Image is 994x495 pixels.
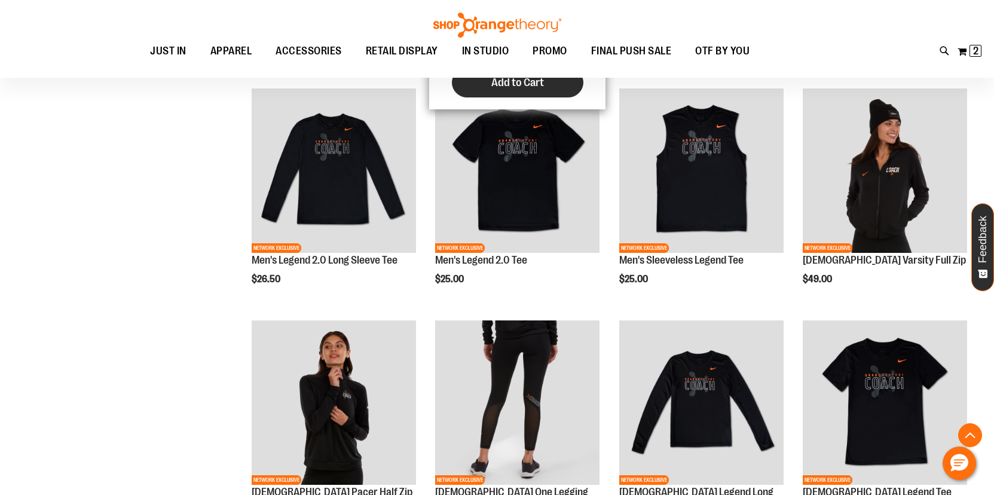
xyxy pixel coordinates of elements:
[803,475,852,485] span: NETWORK EXCLUSIVE
[150,38,186,65] span: JUST IN
[683,38,761,65] a: OTF BY YOU
[619,254,744,266] a: Men's Sleeveless Legend Tee
[958,423,982,447] button: Back To Top
[803,320,967,487] a: OTF Ladies Coach FA23 Legend SS Tee - Black primary imageNETWORK EXCLUSIVENETWORK EXCLUSIVE
[264,38,354,65] a: ACCESSORIES
[452,68,583,97] button: Add to Cart
[435,320,600,487] a: OTF Ladies Coach FA23 One Legging 2.0 - Black primary imageNETWORK EXCLUSIVENETWORK EXCLUSIVE
[619,320,784,485] img: OTF Ladies Coach FA23 Legend LS Tee - Black primary image
[803,274,834,285] span: $49.00
[973,45,978,57] span: 2
[803,254,966,266] a: [DEMOGRAPHIC_DATA] Varsity Full Zip
[619,320,784,487] a: OTF Ladies Coach FA23 Legend LS Tee - Black primary imageNETWORK EXCLUSIVENETWORK EXCLUSIVE
[252,88,416,255] a: OTF Mens Coach FA23 Legend 2.0 LS Tee - Black primary imageNETWORK EXCLUSIVENETWORK EXCLUSIVE
[252,243,301,253] span: NETWORK EXCLUSIVE
[435,274,466,285] span: $25.00
[429,82,605,315] div: product
[252,320,416,487] a: OTF Ladies Coach FA23 Pacer Half Zip - Black primary imageNETWORK EXCLUSIVENETWORK EXCLUSIVE
[803,243,852,253] span: NETWORK EXCLUSIVE
[138,38,198,65] a: JUST IN
[803,88,967,255] a: OTF Ladies Coach FA23 Varsity Full Zip - Black primary imageNETWORK EXCLUSIVENETWORK EXCLUSIVE
[354,38,450,65] a: RETAIL DISPLAY
[803,320,967,485] img: OTF Ladies Coach FA23 Legend SS Tee - Black primary image
[943,447,976,480] button: Hello, have a question? Let’s chat.
[491,76,544,89] span: Add to Cart
[435,243,485,253] span: NETWORK EXCLUSIVE
[977,216,989,263] span: Feedback
[252,475,301,485] span: NETWORK EXCLUSIVE
[971,203,994,291] button: Feedback - Show survey
[579,38,684,65] a: FINAL PUSH SALE
[591,38,672,65] span: FINAL PUSH SALE
[797,82,973,315] div: product
[533,38,567,65] span: PROMO
[619,243,669,253] span: NETWORK EXCLUSIVE
[619,88,784,253] img: OTF Mens Coach FA23 Legend Sleeveless Tee - Black primary image
[276,38,342,65] span: ACCESSORIES
[252,88,416,253] img: OTF Mens Coach FA23 Legend 2.0 LS Tee - Black primary image
[435,254,527,266] a: Men's Legend 2.0 Tee
[619,274,650,285] span: $25.00
[432,13,563,38] img: Shop Orangetheory
[695,38,750,65] span: OTF BY YOU
[246,82,422,315] div: product
[198,38,264,65] a: APPAREL
[435,320,600,485] img: OTF Ladies Coach FA23 One Legging 2.0 - Black primary image
[803,88,967,253] img: OTF Ladies Coach FA23 Varsity Full Zip - Black primary image
[462,38,509,65] span: IN STUDIO
[521,38,579,65] a: PROMO
[366,38,438,65] span: RETAIL DISPLAY
[450,38,521,65] a: IN STUDIO
[435,88,600,253] img: OTF Mens Coach FA23 Legend 2.0 SS Tee - Black primary image
[210,38,252,65] span: APPAREL
[435,88,600,255] a: OTF Mens Coach FA23 Legend 2.0 SS Tee - Black primary imageNETWORK EXCLUSIVENETWORK EXCLUSIVE
[252,274,282,285] span: $26.50
[619,88,784,255] a: OTF Mens Coach FA23 Legend Sleeveless Tee - Black primary imageNETWORK EXCLUSIVENETWORK EXCLUSIVE
[252,254,397,266] a: Men's Legend 2.0 Long Sleeve Tee
[252,320,416,485] img: OTF Ladies Coach FA23 Pacer Half Zip - Black primary image
[613,82,790,315] div: product
[619,475,669,485] span: NETWORK EXCLUSIVE
[435,475,485,485] span: NETWORK EXCLUSIVE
